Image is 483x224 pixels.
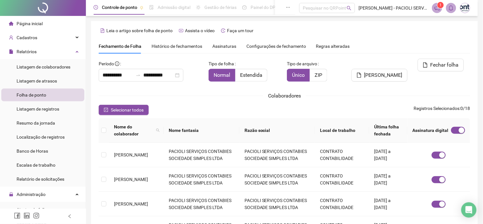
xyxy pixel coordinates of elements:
[136,73,141,78] span: swap-right
[315,118,369,143] th: Local de trabalho
[9,21,13,26] span: home
[369,143,408,167] td: [DATE] a [DATE]
[114,201,148,206] span: [PERSON_NAME]
[104,108,108,112] span: check-square
[9,192,13,197] span: lock
[17,207,48,212] span: Ajustes da folha
[149,5,154,10] span: file-done
[209,60,234,67] span: Tipo de folha
[17,35,37,40] span: Cadastros
[357,73,362,78] span: file
[100,28,105,33] span: file-text
[242,5,247,10] span: dashboard
[156,128,160,132] span: search
[369,167,408,192] td: [DATE] a [DATE]
[9,49,13,54] span: file
[164,192,239,216] td: PACIOLI SERVIÇOS CONTABIES SOCIEDADE SIMPLES LTDA
[99,105,149,115] button: Selecionar todos
[316,44,350,48] span: Regras alteradas
[315,192,369,216] td: CONTRATO CONTABILIDADE
[17,106,59,112] span: Listagem de registros
[136,73,141,78] span: to
[292,72,305,78] span: Único
[114,177,148,182] span: [PERSON_NAME]
[24,213,30,219] span: linkedin
[369,192,408,216] td: [DATE] a [DATE]
[352,69,408,82] button: [PERSON_NAME]
[17,64,70,69] span: Listagem de colaboradores
[461,202,477,218] div: Open Intercom Messenger
[17,192,46,197] span: Administração
[359,4,429,11] span: [PERSON_NAME] - PACIOLI SERVIÇOS CONTÁBIEIS SOC SIMPLES
[286,5,290,10] span: ellipsis
[196,5,201,10] span: sun
[164,143,239,167] td: PACIOLI SERVIÇOS CONTABIES SOCIEDADE SIMPLES LTDA
[94,5,98,10] span: clock-circle
[17,92,46,98] span: Folha de ponto
[17,163,55,168] span: Escalas de trabalho
[239,118,315,143] th: Razão social
[440,3,442,7] span: 1
[114,152,148,157] span: [PERSON_NAME]
[315,72,322,78] span: ZIP
[239,192,315,216] td: PACIOLI SERVIÇOS CONTABIES SOCIEDADE SIMPLES LTDA
[158,5,190,10] span: Admissão digital
[221,28,225,33] span: history
[347,6,352,11] span: search
[9,35,13,40] span: user-add
[448,5,454,11] span: bell
[99,61,114,66] span: Período
[114,123,153,137] span: Nome do colaborador
[67,214,72,219] span: left
[102,5,137,10] span: Controle de ponto
[111,106,144,113] span: Selecionar todos
[460,3,470,13] img: 82846
[17,148,48,154] span: Banco de Horas
[17,177,64,182] span: Relatório de solicitações
[140,6,144,10] span: pushpin
[106,28,173,33] span: Leia o artigo sobre folha de ponto
[185,28,215,33] span: Assista o vídeo
[164,167,239,192] td: PACIOLI SERVIÇOS CONTABIES SOCIEDADE SIMPLES LTDA
[17,49,37,54] span: Relatórios
[315,167,369,192] td: CONTRATO CONTABILIDADE
[14,213,20,219] span: facebook
[239,143,315,167] td: PACIOLI SERVIÇOS CONTABIES SOCIEDADE SIMPLES LTDA
[152,44,202,49] span: Histórico de fechamentos
[418,59,464,71] button: Fechar folha
[423,62,428,68] span: file
[364,71,402,79] span: [PERSON_NAME]
[17,78,57,83] span: Listagem de atrasos
[369,118,408,143] th: Última folha fechada
[17,134,65,140] span: Localização de registros
[246,44,306,48] span: Configurações de fechamento
[212,44,236,48] span: Assinaturas
[430,61,459,69] span: Fechar folha
[414,105,470,115] span: : 0 / 18
[414,106,460,111] span: Registros Selecionados
[434,5,440,11] span: notification
[214,72,230,78] span: Normal
[437,2,444,8] sup: 1
[164,118,239,143] th: Nome fantasia
[315,143,369,167] td: CONTRATO CONTABILIDADE
[239,167,315,192] td: PACIOLI SERVIÇOS CONTABIES SOCIEDADE SIMPLES LTDA
[179,28,183,33] span: youtube
[204,5,237,10] span: Gestão de férias
[268,93,301,99] span: Colaboradores
[99,44,141,49] span: Fechamento de Folha
[33,213,39,219] span: instagram
[115,61,119,66] span: info-circle
[17,21,43,26] span: Página inicial
[17,120,55,126] span: Resumo da jornada
[413,127,449,134] span: Assinatura digital
[227,28,253,33] span: Faça um tour
[155,122,161,139] span: search
[251,5,275,10] span: Painel do DP
[287,60,317,67] span: Tipo de arquivo
[240,72,262,78] span: Estendida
